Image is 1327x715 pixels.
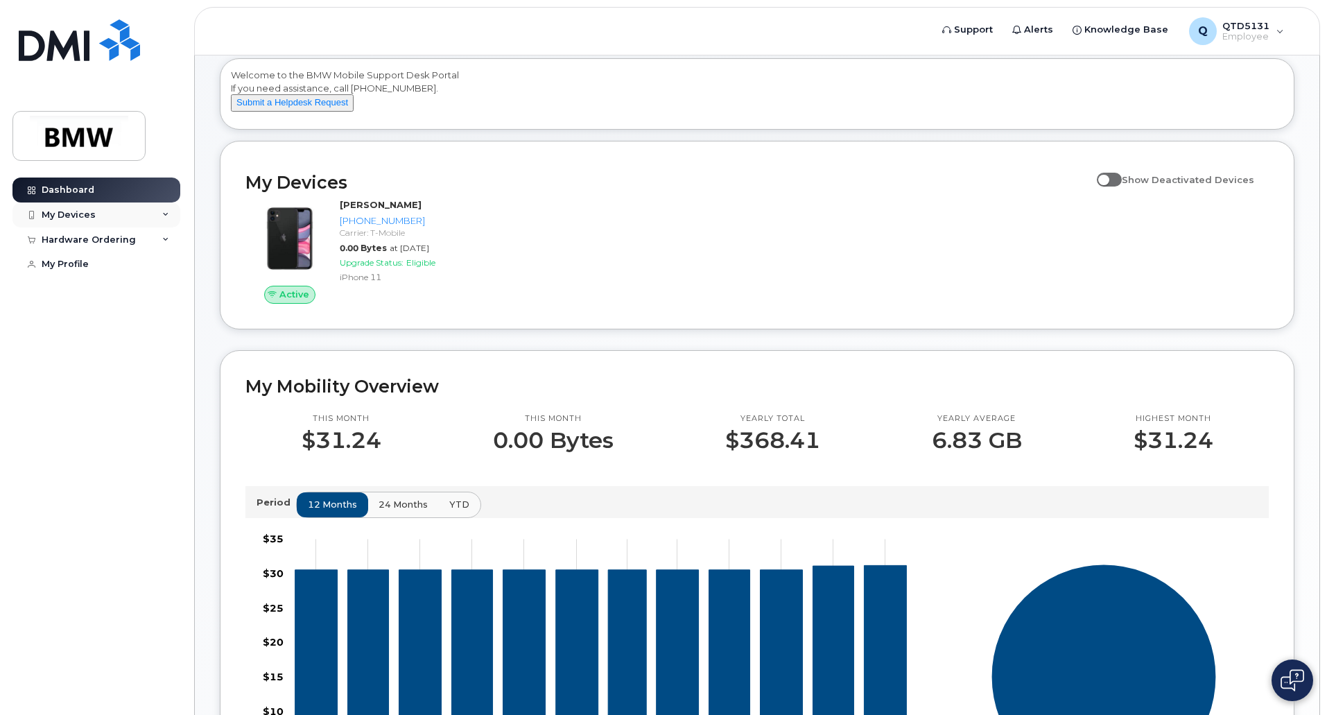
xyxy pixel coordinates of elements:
tspan: $35 [263,533,284,545]
span: QTD5131 [1222,20,1269,31]
p: Period [257,496,296,509]
a: Alerts [1003,16,1063,44]
span: Q [1198,23,1208,40]
p: Yearly average [932,413,1022,424]
p: This month [493,413,614,424]
span: at [DATE] [390,243,429,253]
input: Show Deactivated Devices [1097,166,1108,178]
span: Support [954,23,993,37]
span: Eligible [406,257,435,268]
tspan: $25 [263,602,284,614]
div: iPhone 11 [340,271,483,283]
p: Highest month [1134,413,1213,424]
a: Knowledge Base [1063,16,1178,44]
span: YTD [449,498,469,511]
button: Submit a Helpdesk Request [231,94,354,112]
a: Support [933,16,1003,44]
span: Show Deactivated Devices [1122,174,1254,185]
p: This month [302,413,381,424]
div: Carrier: T-Mobile [340,227,483,239]
p: Yearly total [725,413,820,424]
h2: My Devices [245,172,1090,193]
a: Active[PERSON_NAME][PHONE_NUMBER]Carrier: T-Mobile0.00 Bytesat [DATE]Upgrade Status:EligibleiPhon... [245,198,489,304]
span: Employee [1222,31,1269,42]
p: 0.00 Bytes [493,428,614,453]
div: Welcome to the BMW Mobile Support Desk Portal If you need assistance, call [PHONE_NUMBER]. [231,69,1283,124]
p: 6.83 GB [932,428,1022,453]
span: Upgrade Status: [340,257,404,268]
span: Alerts [1024,23,1053,37]
div: [PHONE_NUMBER] [340,214,483,227]
strong: [PERSON_NAME] [340,199,422,210]
p: $31.24 [302,428,381,453]
p: $31.24 [1134,428,1213,453]
img: Open chat [1281,669,1304,691]
tspan: $30 [263,567,284,580]
span: Knowledge Base [1084,23,1168,37]
a: Submit a Helpdesk Request [231,96,354,107]
tspan: $15 [263,671,284,683]
span: Active [279,288,309,301]
h2: My Mobility Overview [245,376,1269,397]
span: 24 months [379,498,428,511]
div: QTD5131 [1179,17,1294,45]
img: iPhone_11.jpg [257,205,323,272]
tspan: $20 [263,636,284,648]
span: 0.00 Bytes [340,243,387,253]
p: $368.41 [725,428,820,453]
